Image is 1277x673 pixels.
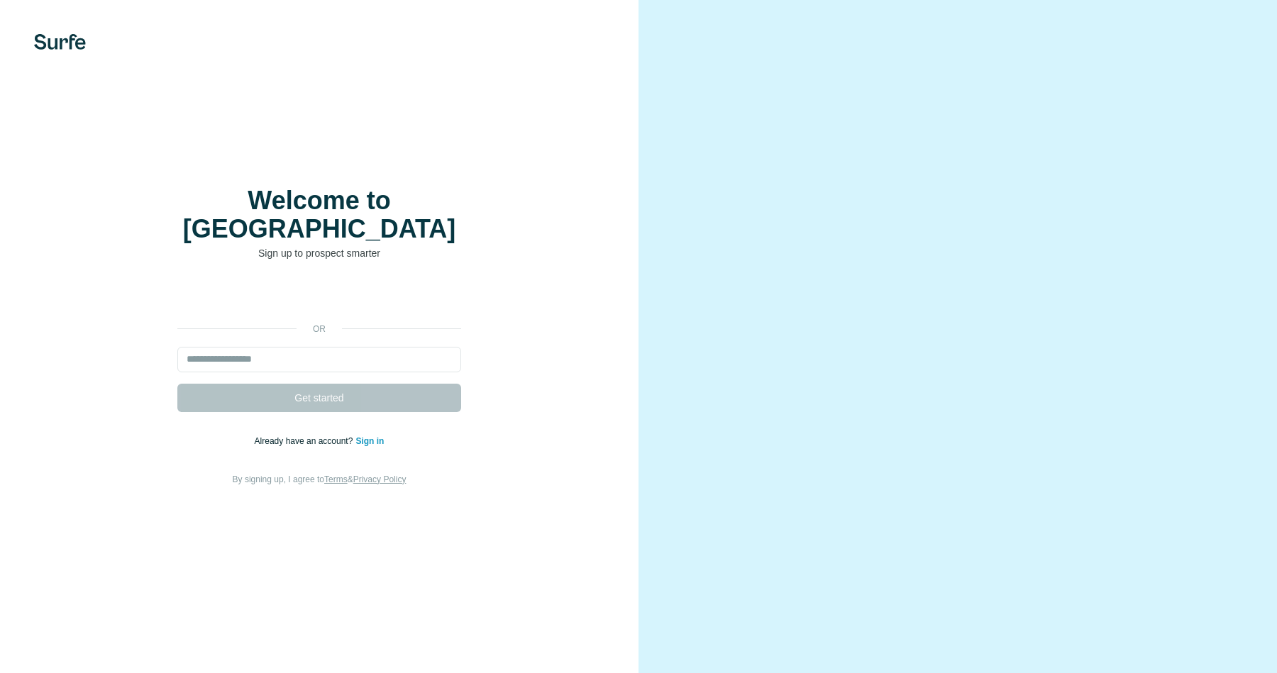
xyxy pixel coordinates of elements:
[170,282,468,313] iframe: Sign in with Google Button
[353,474,407,484] a: Privacy Policy
[34,34,86,50] img: Surfe's logo
[297,323,342,335] p: or
[177,187,461,243] h1: Welcome to [GEOGRAPHIC_DATA]
[177,246,461,260] p: Sign up to prospect smarter
[233,474,407,484] span: By signing up, I agree to &
[355,436,384,446] a: Sign in
[324,474,348,484] a: Terms
[255,436,356,446] span: Already have an account?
